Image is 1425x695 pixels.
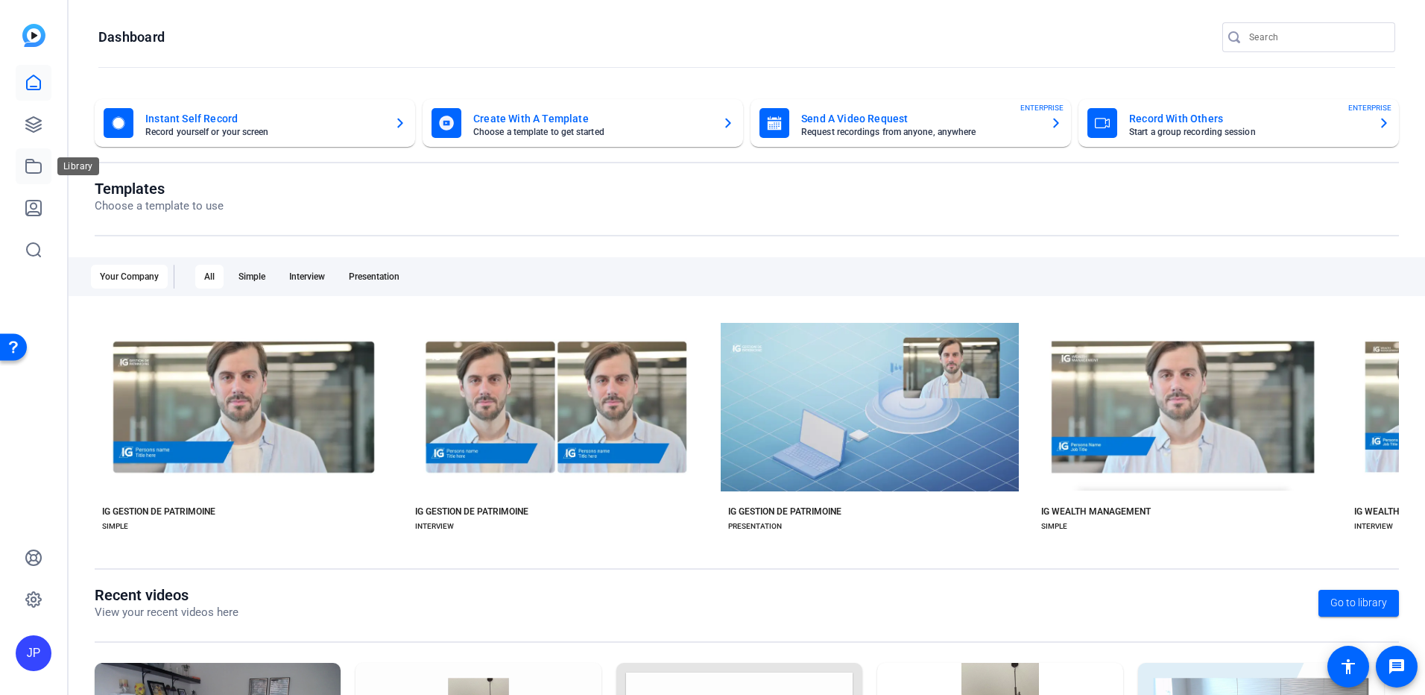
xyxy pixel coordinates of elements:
[1078,99,1399,147] button: Record With OthersStart a group recording sessionENTERPRISE
[415,506,528,518] div: IG GESTION DE PATRIMOINE
[22,24,45,47] img: blue-gradient.svg
[98,28,165,46] h1: Dashboard
[1348,102,1391,113] span: ENTERPRISE
[340,265,408,289] div: Presentation
[145,128,382,136] mat-card-subtitle: Record yourself or your screen
[423,99,743,147] button: Create With A TemplateChoose a template to get started
[751,99,1071,147] button: Send A Video RequestRequest recordings from anyone, anywhereENTERPRISE
[1318,590,1399,617] a: Go to library
[1388,658,1406,676] mat-icon: message
[801,128,1038,136] mat-card-subtitle: Request recordings from anyone, anywhere
[95,198,224,215] p: Choose a template to use
[1354,521,1393,532] div: INTERVIEW
[473,128,710,136] mat-card-subtitle: Choose a template to get started
[230,265,274,289] div: Simple
[1041,506,1151,518] div: IG WEALTH MANAGEMENT
[1249,28,1383,46] input: Search
[1041,521,1067,532] div: SIMPLE
[95,99,415,147] button: Instant Self RecordRecord yourself or your screen
[280,265,334,289] div: Interview
[415,521,454,532] div: INTERVIEW
[728,521,782,532] div: PRESENTATION
[91,265,168,289] div: Your Company
[102,521,128,532] div: SIMPLE
[145,110,382,128] mat-card-title: Instant Self Record
[1020,102,1064,113] span: ENTERPRISE
[95,586,238,604] h1: Recent videos
[16,635,51,671] div: JP
[195,265,224,289] div: All
[801,110,1038,128] mat-card-title: Send A Video Request
[1129,110,1366,128] mat-card-title: Record With Others
[95,604,238,621] p: View your recent videos here
[728,506,841,518] div: IG GESTION DE PATRIMOINE
[1129,128,1366,136] mat-card-subtitle: Start a group recording session
[1330,595,1387,611] span: Go to library
[473,110,710,128] mat-card-title: Create With A Template
[57,157,99,175] div: Library
[95,180,224,198] h1: Templates
[1339,658,1357,676] mat-icon: accessibility
[102,506,215,518] div: IG GESTION DE PATRIMOINE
